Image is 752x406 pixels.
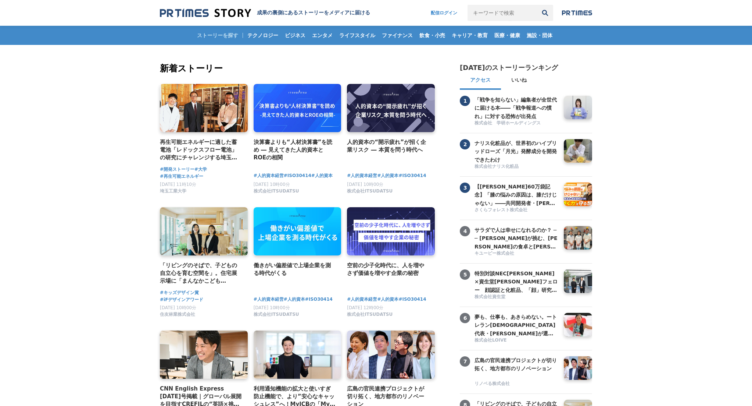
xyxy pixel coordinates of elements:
a: 特別対談NEC[PERSON_NAME]×資生堂[PERSON_NAME]フェロー 顔認証と化粧品、「顔」研究の世界の頂点から見える[PERSON_NAME] ～骨格や瞳、変化しない顔と たるみ... [475,269,558,293]
a: #キッズデザイン賞 [160,289,199,296]
span: 5 [460,269,470,280]
a: 株式会社資生堂 [475,294,558,301]
span: 7 [460,356,470,367]
a: 株式会社 学研ホールディングス [475,120,558,127]
span: 株式会社LOIVE [475,337,506,343]
h3: 特別対談NEC[PERSON_NAME]×資生堂[PERSON_NAME]フェロー 顔認証と化粧品、「顔」研究の世界の頂点から見える[PERSON_NAME] ～骨格や瞳、変化しない顔と たるみ... [475,269,558,294]
a: キャリア・教育 [449,26,491,45]
h1: 成果の裏側にあるストーリーをメディアに届ける [257,10,370,16]
span: 株式会社ITSUDATSU [254,188,299,194]
a: 人的資本の“開示疲れ”が招く企業リスク ― 本質を問う時代へ [347,138,429,154]
span: [DATE] 10時00分 [160,305,196,310]
span: 6 [460,313,470,323]
a: サラダで人は幸せになれるのか？ ── [PERSON_NAME]が挑む、[PERSON_NAME]の食卓と[PERSON_NAME]の可能性 [475,226,558,250]
a: #人的資本 [377,296,398,303]
a: #人的資本経営 [347,172,377,179]
a: 広島の官民連携プロジェクトが切り拓く、地方都市のリノベーション [475,356,558,380]
h4: 空前の少子化時代に、人を増やさず価値を増やす企業の秘密 [347,261,429,278]
span: リノベる株式会社 [475,381,510,387]
a: #開発ストーリー [160,166,194,173]
span: [DATE] 12時00分 [347,305,383,310]
a: 成果の裏側にあるストーリーをメディアに届ける 成果の裏側にあるストーリーをメディアに届ける [160,8,370,18]
span: 医療・健康 [491,32,523,39]
span: キャリア・教育 [449,32,491,39]
a: 「リビングのそばで、子どもの自立心を育む空間を」。住宅展示場に「まんなかこどもBASE」を作った２人の女性社員 [160,261,242,285]
span: 埼玉工業大学 [160,188,186,194]
h3: サラダで人は幸せになれるのか？ ── [PERSON_NAME]が挑む、[PERSON_NAME]の食卓と[PERSON_NAME]の可能性 [475,226,558,251]
span: [DATE] 10時00分 [347,182,383,187]
span: #大学 [194,166,207,173]
a: #人的資本経営 [347,296,377,303]
a: 埼玉工業大学 [160,190,186,195]
a: #人的資本 [311,172,333,179]
a: 株式会社ITSUDATSU [347,190,393,195]
img: prtimes [562,10,592,16]
a: #人的資本 [284,296,305,303]
span: 株式会社ナリス化粧品 [475,163,519,170]
a: #再生可能エネルギー [160,173,203,180]
h2: 新着ストーリー [160,62,436,75]
a: #人的資本経営 [254,296,284,303]
a: #ISO30414 [305,296,333,303]
a: 株式会社ナリス化粧品 [475,163,558,170]
span: 飲食・小売 [416,32,448,39]
a: 住友林業株式会社 [160,314,195,319]
a: 株式会社ITSUDATSU [254,314,299,319]
a: 飲食・小売 [416,26,448,45]
a: さくらフォレスト株式会社 [475,207,558,214]
h4: 再生可能エネルギーに適した蓄電池「レドックスフロー電池」の研究にチャレンジする埼玉工業大学 [160,138,242,162]
span: 株式会社資生堂 [475,294,505,300]
a: エンタメ [309,26,336,45]
img: 成果の裏側にあるストーリーをメディアに届ける [160,8,251,18]
h2: [DATE]のストーリーランキング [460,63,558,72]
span: ライフスタイル [336,32,378,39]
h3: 夢も、仕事も、あきらめない。ートレラン[DEMOGRAPHIC_DATA]代表・[PERSON_NAME]が選んだ『ロイブ』という働き方ー [475,313,558,338]
span: [DATE] 10時00分 [254,182,290,187]
a: ナリス化粧品が、世界初のハイブリッドローズ「月光」発酵成分を開発できたわけ [475,139,558,163]
span: 株式会社ITSUDATSU [347,311,393,318]
a: 株式会社LOIVE [475,337,558,344]
h4: 決算書よりも“人材決算書”を読め ― 見えてきた人的資本とROEの相関 [254,138,336,162]
a: テクノロジー [244,26,281,45]
a: 【[PERSON_NAME]60万袋記念】「膝の悩みの原因は、膝だけじゃない」――共同開発者・[PERSON_NAME]先生と語る、"歩く力"を守る想い【共同開発者対談】 [475,183,558,206]
a: 株式会社ITSUDATSU [347,314,393,319]
a: #人的資本経営 [254,172,284,179]
a: 医療・健康 [491,26,523,45]
span: [DATE] 10時00分 [254,305,290,310]
span: さくらフォレスト株式会社 [475,207,527,213]
button: いいね [501,72,537,90]
a: キユーピー株式会社 [475,250,558,257]
a: #ISO30414 [284,172,311,179]
span: 3 [460,183,470,193]
span: [DATE] 11時10分 [160,182,196,187]
span: 住友林業株式会社 [160,311,195,318]
button: アクセス [460,72,501,90]
button: 検索 [537,5,553,21]
span: 1 [460,96,470,106]
span: テクノロジー [244,32,281,39]
a: ファイナンス [379,26,416,45]
a: #人的資本 [377,172,398,179]
a: 「戦争を知らない」編集者が全世代に届ける本――「戦争報道への慣れ」に対する恐怖が出発点 [475,96,558,119]
a: 働きがい偏差値で上場企業を測る時代がくる [254,261,336,278]
a: リノベる株式会社 [475,381,558,388]
span: キユーピー株式会社 [475,250,514,257]
span: 4 [460,226,470,236]
a: 夢も、仕事も、あきらめない。ートレラン[DEMOGRAPHIC_DATA]代表・[PERSON_NAME]が選んだ『ロイブ』という働き方ー [475,313,558,336]
a: #ISO30414 [398,172,426,179]
h3: ナリス化粧品が、世界初のハイブリッドローズ「月光」発酵成分を開発できたわけ [475,139,558,164]
a: #iFデザインアワード [160,296,203,303]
